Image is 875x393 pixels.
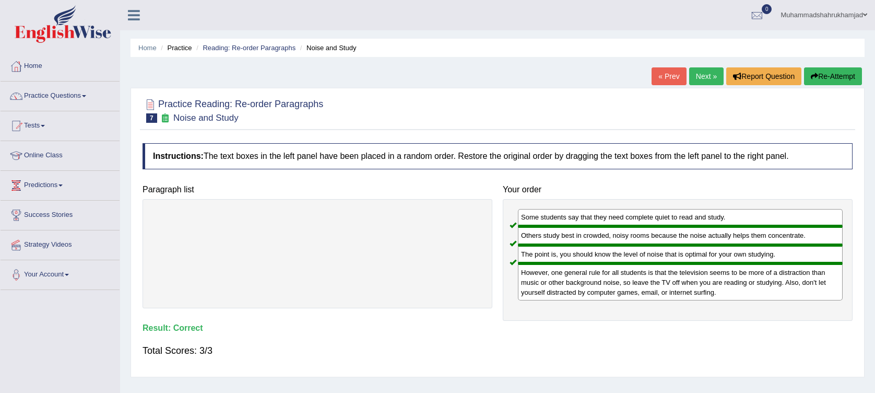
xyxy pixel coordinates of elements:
[518,245,843,263] div: The point is, you should know the level of noise that is optimal for your own studying.
[160,113,171,123] small: Exam occurring question
[143,143,853,169] h4: The text boxes in the left panel have been placed in a random order. Restore the original order b...
[804,67,862,85] button: Re-Attempt
[1,111,120,137] a: Tests
[689,67,724,85] a: Next »
[203,44,295,52] a: Reading: Re-order Paragraphs
[1,230,120,257] a: Strategy Videos
[153,152,204,160] b: Instructions:
[518,226,843,245] div: Others study best in crowded, noisy rooms because the noise actually helps them concentrate.
[1,141,120,167] a: Online Class
[143,97,323,123] h2: Practice Reading: Re-order Paragraphs
[143,185,492,194] h4: Paragraph list
[726,67,801,85] button: Report Question
[143,338,853,363] div: Total Scores: 3/3
[1,52,120,78] a: Home
[518,209,843,226] div: Some students say that they need complete quiet to read and study.
[1,201,120,227] a: Success Stories
[652,67,686,85] a: « Prev
[1,260,120,286] a: Your Account
[518,263,843,300] div: However, one general rule for all students is that the television seems to be more of a distracti...
[173,113,239,123] small: Noise and Study
[298,43,357,53] li: Noise and Study
[503,185,853,194] h4: Your order
[762,4,772,14] span: 0
[138,44,157,52] a: Home
[1,82,120,108] a: Practice Questions
[143,323,853,333] h4: Result:
[1,171,120,197] a: Predictions
[146,113,157,123] span: 7
[158,43,192,53] li: Practice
